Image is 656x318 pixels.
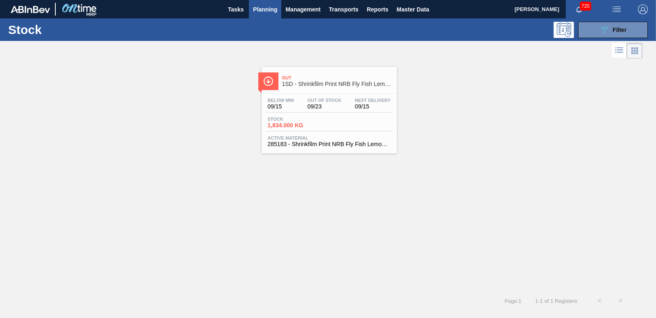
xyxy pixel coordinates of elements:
span: Transports [329,5,358,14]
button: > [610,291,631,311]
span: Next Delivery [355,98,391,103]
img: Ícone [263,76,273,86]
button: Notifications [566,4,592,15]
span: Stock [268,117,325,122]
span: 720 [580,2,591,11]
button: Filter [578,22,648,38]
span: Below Min [268,98,294,103]
a: ÍconeOut1SD - Shrinkfilm Print NRB Fly Fish Lemon PUBelow Min09/15Out Of Stock09/23Next Delivery0... [255,61,401,153]
span: 09/15 [268,104,294,110]
span: Tasks [227,5,245,14]
h1: Stock [8,25,127,34]
span: Out [282,75,393,80]
span: Filter [613,27,626,33]
span: 1,834.000 KG [268,122,325,129]
span: 09/15 [355,104,391,110]
button: < [590,291,610,311]
span: Active Material [268,135,391,140]
img: TNhmsLtSVTkK8tSr43FrP2fwEKptu5GPRR3wAAAABJRU5ErkJggg== [11,6,50,13]
div: Programming: no user selected [553,22,574,38]
span: Master Data [396,5,429,14]
span: Out Of Stock [307,98,342,103]
span: Planning [253,5,277,14]
span: Management [285,5,321,14]
span: 285183 - Shrinkfilm Print NRB Fly Fish Lemon PU [268,141,391,147]
span: Reports [367,5,388,14]
span: 1 - 1 of 1 Registers [534,298,577,304]
span: 09/23 [307,104,342,110]
span: Page : 1 [504,298,521,304]
div: Card Vision [627,43,642,59]
div: List Vision [612,43,627,59]
img: Logout [638,5,648,14]
img: userActions [612,5,622,14]
span: 1SD - Shrinkfilm Print NRB Fly Fish Lemon PU [282,81,393,87]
